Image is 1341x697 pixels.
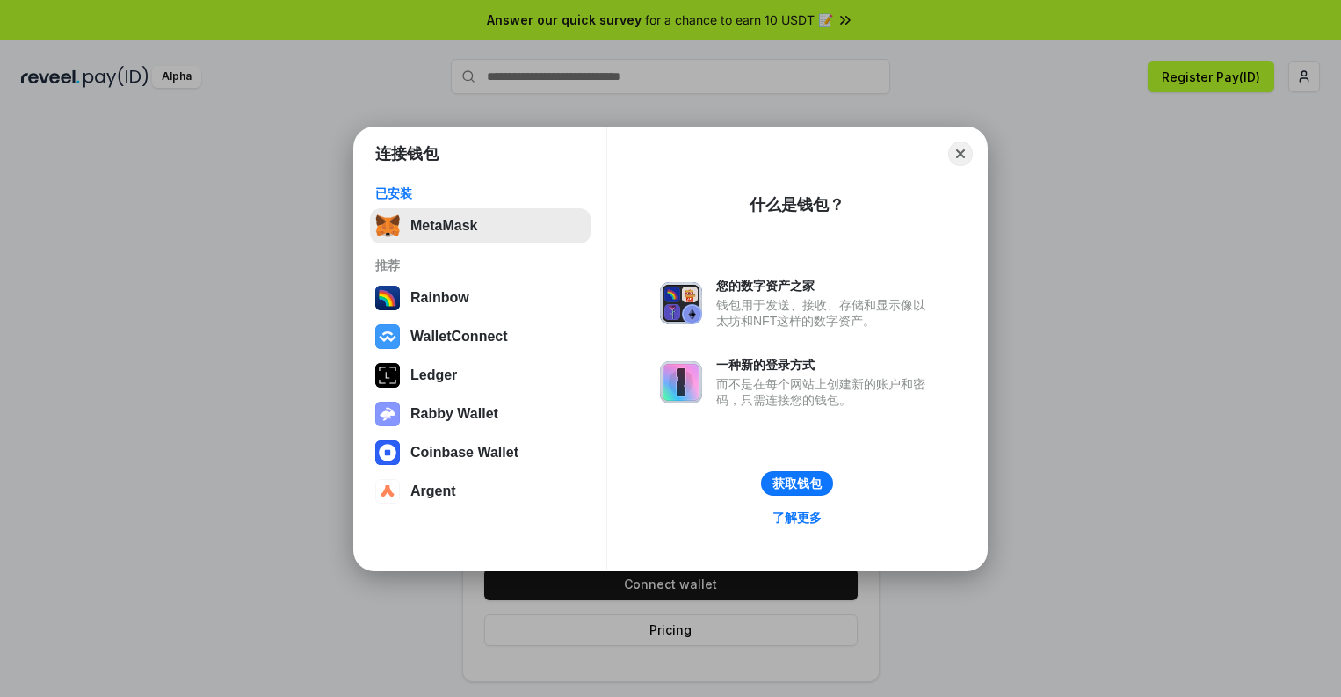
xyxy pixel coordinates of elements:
img: svg+xml,%3Csvg%20xmlns%3D%22http%3A%2F%2Fwww.w3.org%2F2000%2Fsvg%22%20fill%3D%22none%22%20viewBox... [375,402,400,426]
button: WalletConnect [370,319,591,354]
div: 而不是在每个网站上创建新的账户和密码，只需连接您的钱包。 [716,376,934,408]
h1: 连接钱包 [375,143,439,164]
img: svg+xml,%3Csvg%20width%3D%2228%22%20height%3D%2228%22%20viewBox%3D%220%200%2028%2028%22%20fill%3D... [375,440,400,465]
button: Argent [370,474,591,509]
div: 了解更多 [772,510,822,526]
div: WalletConnect [410,329,508,345]
img: svg+xml,%3Csvg%20width%3D%22120%22%20height%3D%22120%22%20viewBox%3D%220%200%20120%20120%22%20fil... [375,286,400,310]
img: svg+xml,%3Csvg%20xmlns%3D%22http%3A%2F%2Fwww.w3.org%2F2000%2Fsvg%22%20width%3D%2228%22%20height%3... [375,363,400,388]
div: Ledger [410,367,457,383]
div: 推荐 [375,258,585,273]
div: 钱包用于发送、接收、存储和显示像以太坊和NFT这样的数字资产。 [716,297,934,329]
div: Rainbow [410,290,469,306]
button: Ledger [370,358,591,393]
a: 了解更多 [762,506,832,529]
button: MetaMask [370,208,591,243]
div: 获取钱包 [772,476,822,491]
div: Rabby Wallet [410,406,498,422]
button: Coinbase Wallet [370,435,591,470]
img: svg+xml,%3Csvg%20xmlns%3D%22http%3A%2F%2Fwww.w3.org%2F2000%2Fsvg%22%20fill%3D%22none%22%20viewBox... [660,282,702,324]
div: 一种新的登录方式 [716,357,934,373]
div: 已安装 [375,185,585,201]
div: 什么是钱包？ [750,194,844,215]
button: Close [948,142,973,166]
div: 您的数字资产之家 [716,278,934,294]
button: 获取钱包 [761,471,833,496]
div: MetaMask [410,218,477,234]
div: Argent [410,483,456,499]
img: svg+xml,%3Csvg%20width%3D%2228%22%20height%3D%2228%22%20viewBox%3D%220%200%2028%2028%22%20fill%3D... [375,479,400,504]
img: svg+xml,%3Csvg%20fill%3D%22none%22%20height%3D%2233%22%20viewBox%3D%220%200%2035%2033%22%20width%... [375,214,400,238]
img: svg+xml,%3Csvg%20xmlns%3D%22http%3A%2F%2Fwww.w3.org%2F2000%2Fsvg%22%20fill%3D%22none%22%20viewBox... [660,361,702,403]
img: svg+xml,%3Csvg%20width%3D%2228%22%20height%3D%2228%22%20viewBox%3D%220%200%2028%2028%22%20fill%3D... [375,324,400,349]
button: Rabby Wallet [370,396,591,432]
button: Rainbow [370,280,591,316]
div: Coinbase Wallet [410,445,518,461]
